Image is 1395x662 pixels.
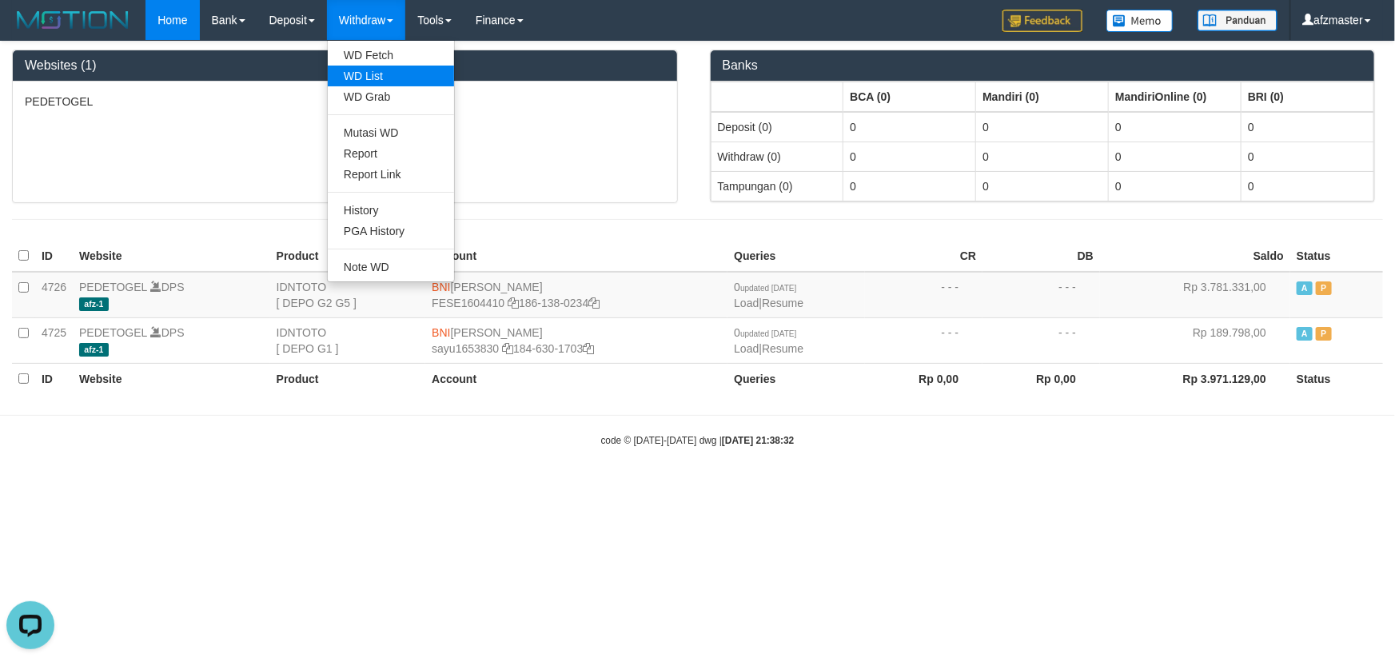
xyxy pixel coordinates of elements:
th: Group: activate to sort column ascending [711,82,843,112]
span: | [734,326,803,355]
th: Product [270,363,426,393]
a: Copy sayu1653830 to clipboard [502,342,513,355]
a: WD Grab [328,86,454,107]
td: [PERSON_NAME] 184-630-1703 [425,317,727,363]
td: Withdraw (0) [711,142,843,171]
a: History [328,200,454,221]
a: WD List [328,66,454,86]
small: code © [DATE]-[DATE] dwg | [601,435,795,446]
th: Queries [727,241,865,272]
img: Button%20Memo.svg [1106,10,1174,32]
th: Rp 0,00 [982,363,1100,393]
td: 0 [976,171,1109,201]
span: 0 [734,326,796,339]
th: Website [73,241,270,272]
th: Account [425,241,727,272]
a: WD Fetch [328,45,454,66]
td: - - - [982,317,1100,363]
a: Copy 1846301703 to clipboard [583,342,594,355]
td: 0 [1109,171,1242,201]
img: MOTION_logo.png [12,8,134,32]
h3: Banks [723,58,1363,73]
th: Group: activate to sort column ascending [1109,82,1242,112]
span: Active [1297,327,1313,341]
th: DB [982,241,1100,272]
a: Report [328,143,454,164]
td: 0 [1242,142,1374,171]
th: Group: activate to sort column ascending [976,82,1109,112]
span: Paused [1316,327,1332,341]
td: [PERSON_NAME] 186-138-0234 [425,272,727,318]
a: sayu1653830 [432,342,499,355]
button: Open LiveChat chat widget [6,6,54,54]
span: afz-1 [79,343,109,357]
a: PEDETOGEL [79,326,147,339]
a: Copy FESE1604410 to clipboard [508,297,519,309]
td: Deposit (0) [711,112,843,142]
th: Rp 0,00 [865,363,982,393]
a: Copy 1861380234 to clipboard [588,297,600,309]
td: Rp 189.798,00 [1100,317,1290,363]
a: Note WD [328,257,454,277]
h3: Websites (1) [25,58,665,73]
th: Queries [727,363,865,393]
td: 0 [843,112,976,142]
span: updated [DATE] [740,329,796,338]
td: 0 [1109,112,1242,142]
img: Feedback.jpg [1002,10,1082,32]
td: 0 [1242,112,1374,142]
td: 0 [1109,142,1242,171]
strong: [DATE] 21:38:32 [722,435,794,446]
td: - - - [865,272,982,318]
th: Group: activate to sort column ascending [843,82,976,112]
a: FESE1604410 [432,297,504,309]
th: Website [73,363,270,393]
th: Status [1290,363,1383,393]
p: PEDETOGEL [25,94,665,110]
a: Load [734,342,759,355]
span: Paused [1316,281,1332,295]
span: BNI [432,326,450,339]
th: Status [1290,241,1383,272]
th: ID [35,363,73,393]
a: PGA History [328,221,454,241]
th: ID [35,241,73,272]
a: Resume [762,297,803,309]
th: Saldo [1100,241,1290,272]
td: IDNTOTO [ DEPO G1 ] [270,317,426,363]
a: Report Link [328,164,454,185]
span: Active [1297,281,1313,295]
th: CR [865,241,982,272]
td: 4725 [35,317,73,363]
th: Group: activate to sort column ascending [1242,82,1374,112]
td: 0 [976,112,1109,142]
td: DPS [73,272,270,318]
span: 0 [734,281,796,293]
td: IDNTOTO [ DEPO G2 G5 ] [270,272,426,318]
a: Load [734,297,759,309]
a: Mutasi WD [328,122,454,143]
a: Resume [762,342,803,355]
td: DPS [73,317,270,363]
span: | [734,281,803,309]
td: - - - [982,272,1100,318]
th: Account [425,363,727,393]
th: Product [270,241,426,272]
td: 0 [976,142,1109,171]
td: Rp 3.781.331,00 [1100,272,1290,318]
th: Rp 3.971.129,00 [1100,363,1290,393]
span: afz-1 [79,297,109,311]
td: Tampungan (0) [711,171,843,201]
td: - - - [865,317,982,363]
a: PEDETOGEL [79,281,147,293]
span: updated [DATE] [740,284,796,293]
span: BNI [432,281,450,293]
img: panduan.png [1198,10,1277,31]
td: 4726 [35,272,73,318]
td: 0 [1242,171,1374,201]
td: 0 [843,142,976,171]
td: 0 [843,171,976,201]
